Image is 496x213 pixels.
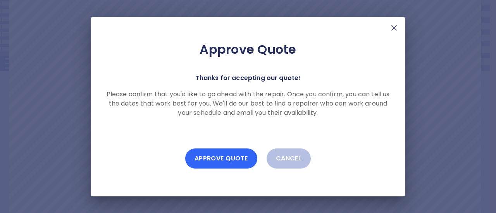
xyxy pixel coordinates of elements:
[103,42,393,57] h2: Approve Quote
[103,90,393,118] p: Please confirm that you'd like to go ahead with the repair. Once you confirm, you can tell us the...
[267,148,311,169] button: Cancel
[389,23,399,32] img: X Mark
[185,148,257,169] button: Approve Quote
[196,73,301,83] p: Thanks for accepting our quote!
